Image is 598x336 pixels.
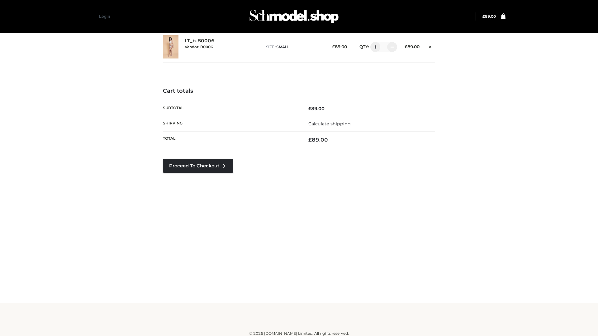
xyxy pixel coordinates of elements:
span: £ [405,44,407,49]
bdi: 89.00 [332,44,347,49]
a: Login [99,14,110,19]
span: £ [482,14,485,19]
img: Schmodel Admin 964 [247,4,341,29]
th: Subtotal [163,101,299,116]
small: Vendor: B0006 [185,44,213,49]
span: £ [308,106,311,111]
p: size : [266,44,322,50]
span: £ [308,137,312,143]
a: Remove this item [426,42,435,50]
span: £ [332,44,335,49]
th: Shipping [163,116,299,131]
bdi: 89.00 [482,14,496,19]
bdi: 89.00 [308,106,325,111]
bdi: 89.00 [308,137,328,143]
div: QTY: [353,42,395,52]
a: Calculate shipping [308,121,351,127]
a: Proceed to Checkout [163,159,233,173]
a: £89.00 [482,14,496,19]
span: SMALL [276,44,289,49]
th: Total [163,132,299,148]
h4: Cart totals [163,88,435,95]
div: LT_b-B0006 [185,38,260,55]
bdi: 89.00 [405,44,420,49]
